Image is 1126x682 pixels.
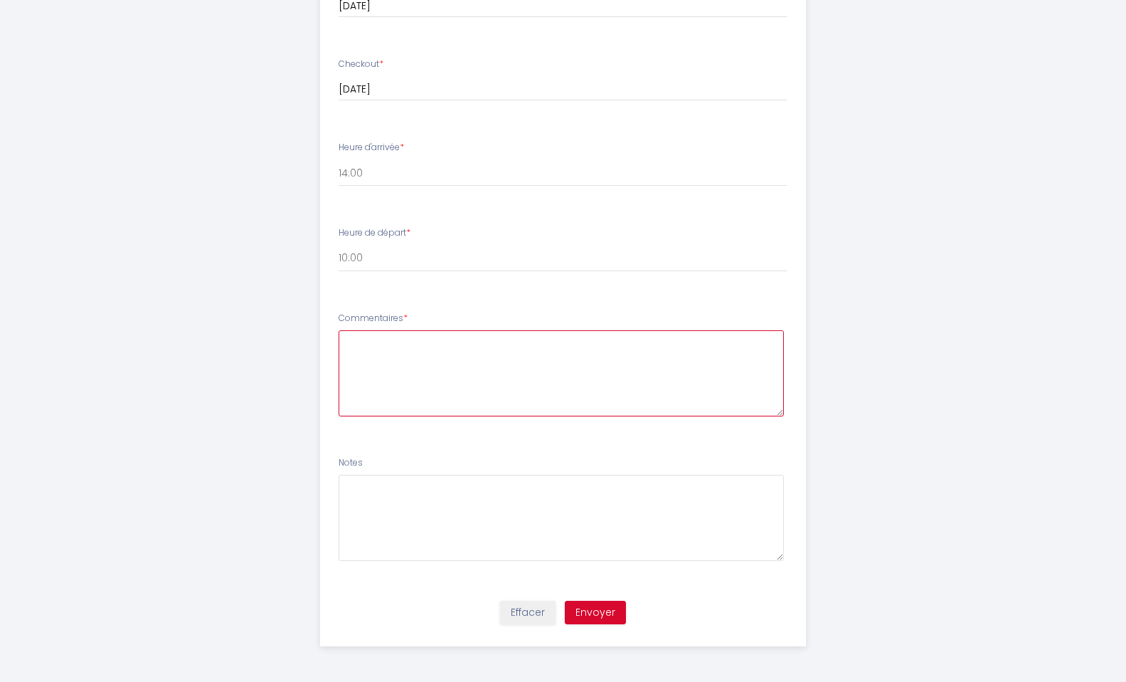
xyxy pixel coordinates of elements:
button: Effacer [500,601,556,625]
label: Checkout [339,58,383,71]
button: Envoyer [565,601,626,625]
label: Heure de départ [339,226,410,240]
label: Heure d'arrivée [339,141,404,154]
label: Commentaires [339,312,408,325]
label: Notes [339,456,363,470]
